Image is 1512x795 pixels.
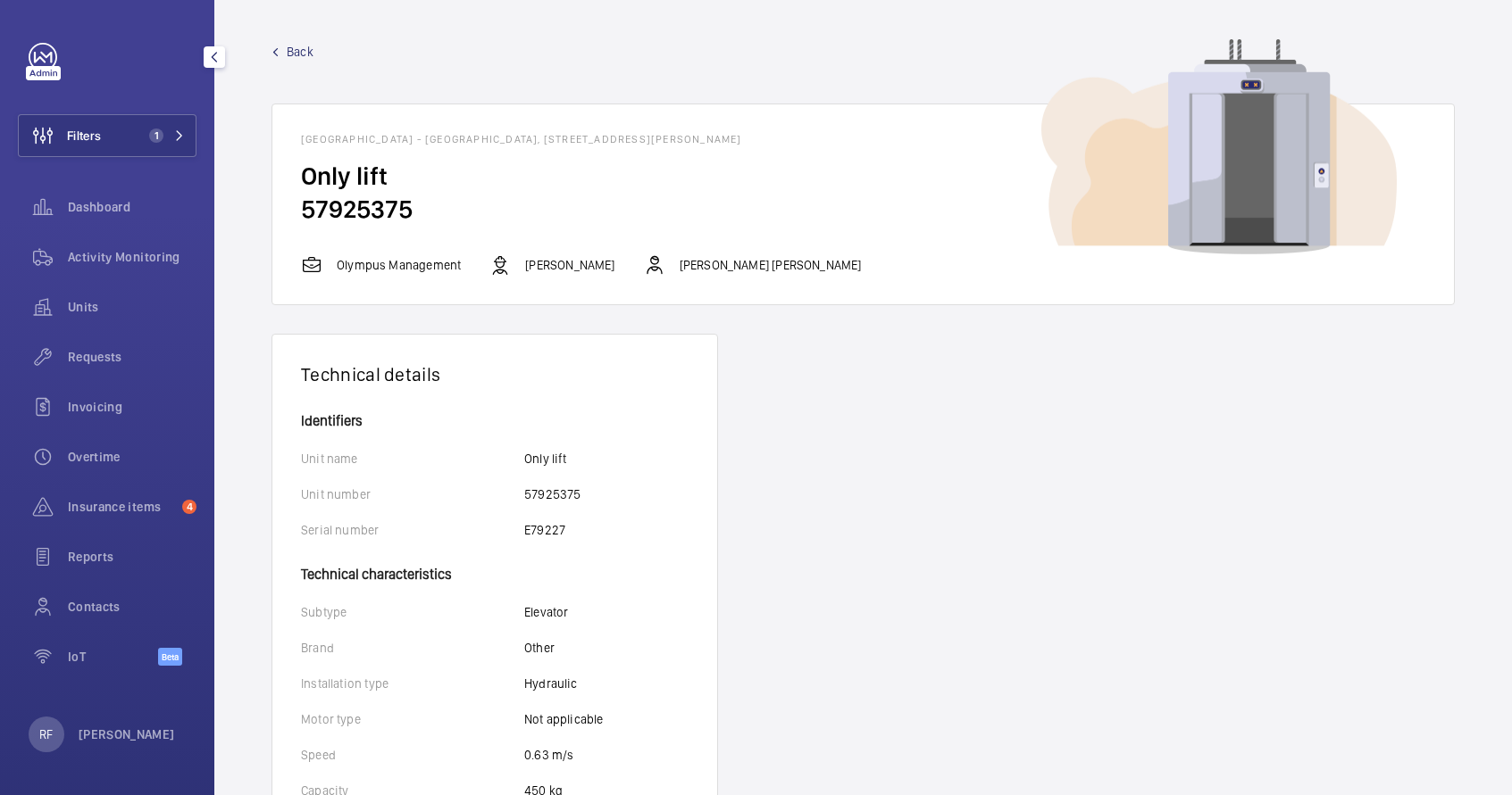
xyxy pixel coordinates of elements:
[301,133,1425,145] h1: [GEOGRAPHIC_DATA] - [GEOGRAPHIC_DATA], [STREET_ADDRESS][PERSON_NAME]
[524,746,573,764] p: 0.63 m/s
[524,485,581,503] p: 57925375
[68,348,196,366] span: Requests
[301,363,689,385] h1: Technical details
[337,256,461,274] p: Olympus Management
[301,557,689,582] h4: Technical characteristics
[158,648,182,666] span: Beta
[68,498,175,516] span: Insurance items
[1041,39,1397,255] img: device image
[68,248,196,266] span: Activity Monitoring
[524,450,567,468] p: Only lift
[39,725,53,743] p: RF
[301,193,1425,226] h2: 57925375
[68,298,196,316] span: Units
[524,521,565,539] p: E79227
[524,639,555,657] p: Other
[301,414,689,428] h4: Identifiers
[524,675,578,692] p: Hydraulic
[524,603,568,621] p: Elevator
[68,648,158,666] span: IoT
[680,256,862,274] p: [PERSON_NAME] [PERSON_NAME]
[67,127,101,145] span: Filters
[68,548,196,566] span: Reports
[182,500,196,514] span: 4
[524,710,604,728] p: Not applicable
[301,521,524,539] p: Serial number
[18,114,196,157] button: Filters1
[68,598,196,616] span: Contacts
[68,448,196,466] span: Overtime
[301,746,524,764] p: Speed
[68,398,196,416] span: Invoicing
[301,485,524,503] p: Unit number
[301,603,524,621] p: Subtype
[68,198,196,216] span: Dashboard
[301,160,1425,193] h2: Only lift
[79,725,175,743] p: [PERSON_NAME]
[301,639,524,657] p: Brand
[301,710,524,728] p: Motor type
[301,675,524,692] p: Installation type
[287,43,313,61] span: Back
[149,128,163,143] span: 1
[525,256,614,274] p: [PERSON_NAME]
[301,450,524,468] p: Unit name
